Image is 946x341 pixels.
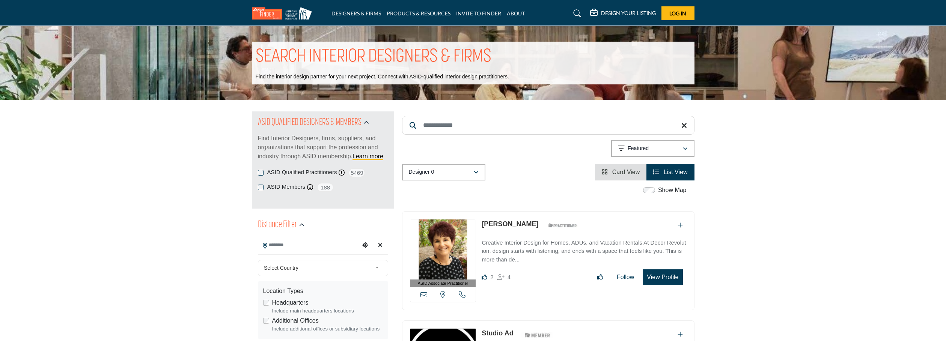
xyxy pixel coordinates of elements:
[410,219,476,279] img: Karen Steinberg
[456,10,501,17] a: INVITE TO FINDER
[678,222,683,228] a: Add To List
[267,168,337,177] label: ASID Qualified Practitioners
[256,73,509,81] p: Find the interior design partner for your next project. Connect with ASID-qualified interior desi...
[258,185,264,190] input: ASID Members checkbox
[612,169,640,175] span: Card View
[272,307,383,315] div: Include main headquarters locations
[602,169,640,175] a: View Card
[258,238,360,252] input: Search Location
[482,219,538,229] p: Karen Steinberg
[482,274,487,280] i: Likes
[418,280,468,287] span: ASID Associate Practitioner
[272,298,309,307] label: Headquarters
[482,239,686,264] p: Creative Interior Design for Homes, ADUs, and Vacation Rentals At Decor Revolution, design starts...
[352,153,383,159] a: Learn more
[482,220,538,228] a: [PERSON_NAME]
[267,183,306,191] label: ASID Members
[387,10,450,17] a: PRODUCTS & RESOURCES
[646,164,694,180] li: List View
[272,316,319,325] label: Additional Offices
[375,237,386,254] div: Clear search location
[360,237,371,254] div: Choose your current location
[272,325,383,333] div: Include additional offices or subsidiary locations
[258,170,264,176] input: ASID Qualified Practitioners checkbox
[263,287,383,296] div: Location Types
[402,116,694,135] input: Search Keyword
[348,168,365,177] span: 5469
[409,168,434,176] p: Designer 0
[252,7,316,20] img: Site Logo
[595,164,646,180] li: Card View
[507,10,525,17] a: ABOUT
[664,169,688,175] span: List View
[658,186,687,195] label: Show Map
[661,6,694,20] button: Log In
[258,116,362,129] h2: ASID QUALIFIED DESIGNERS & MEMBERS
[490,274,493,280] span: 2
[482,328,513,338] p: Studio Ad
[331,10,381,17] a: DESIGNERS & FIRMS
[592,270,608,285] button: Like listing
[653,169,687,175] a: View List
[566,8,586,20] a: Search
[317,183,334,192] span: 188
[611,140,694,157] button: Featured
[497,273,511,282] div: Followers
[256,45,491,69] h1: SEARCH INTERIOR DESIGNERS & FIRMS
[643,269,682,285] button: View Profile
[612,270,639,285] button: Follow
[264,263,372,272] span: Select Country
[258,134,388,161] p: Find Interior Designers, firms, suppliers, and organizations that support the profession and indu...
[410,219,476,287] a: ASID Associate Practitioner
[508,274,511,280] span: 4
[601,10,656,17] h5: DESIGN YOUR LISTING
[482,329,513,337] a: Studio Ad
[521,330,554,339] img: ASID Members Badge Icon
[669,10,686,17] span: Log In
[628,145,649,152] p: Featured
[482,234,686,264] a: Creative Interior Design for Homes, ADUs, and Vacation Rentals At Decor Revolution, design starts...
[258,218,297,232] h2: Distance Filter
[678,331,683,338] a: Add To List
[590,9,656,18] div: DESIGN YOUR LISTING
[545,221,579,230] img: ASID Qualified Practitioners Badge Icon
[402,164,485,180] button: Designer 0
